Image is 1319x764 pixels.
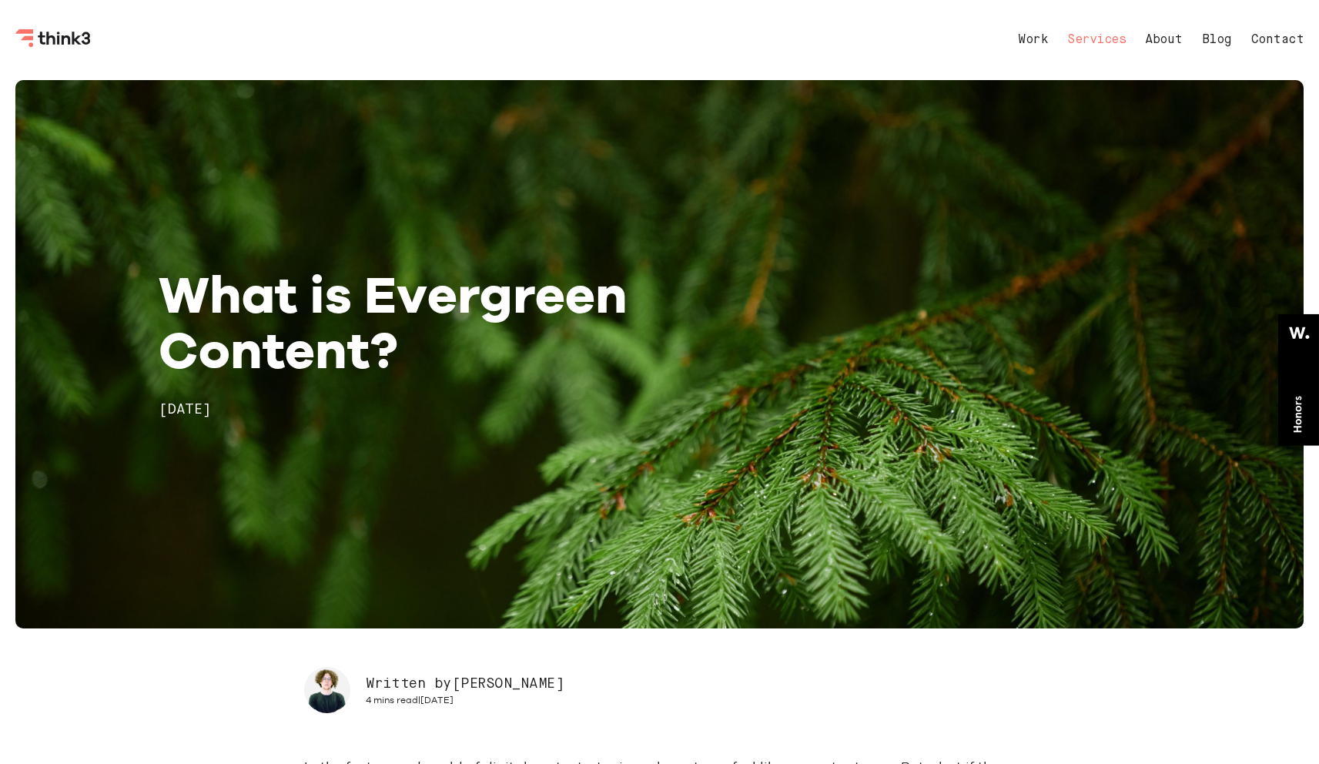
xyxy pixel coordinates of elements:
span: [PERSON_NAME] [452,677,564,691]
div: | [366,695,564,706]
a: Contact [1251,34,1304,46]
h2: [DATE] [159,400,819,419]
span: [DATE] [420,695,454,705]
a: Blog [1202,34,1232,46]
span: 4 mins read [366,695,418,705]
h3: Written by [366,675,564,693]
a: Services [1067,34,1126,46]
a: Think3 Logo [15,35,92,50]
a: About [1145,34,1183,46]
img: Author: Benas Ruzgys [304,667,350,713]
a: Work [1018,34,1048,46]
h1: What is Evergreen Content? [159,266,819,377]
